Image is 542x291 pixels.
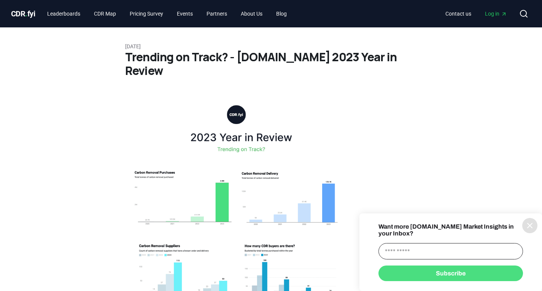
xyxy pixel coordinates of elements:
[25,9,27,18] span: .
[200,7,233,21] a: Partners
[439,7,513,21] nav: Main
[125,43,417,50] p: [DATE]
[41,7,86,21] a: Leaderboards
[235,7,269,21] a: About Us
[171,7,199,21] a: Events
[88,7,122,21] a: CDR Map
[41,7,293,21] nav: Main
[124,7,169,21] a: Pricing Survey
[479,7,513,21] a: Log in
[125,50,417,78] h1: Trending on Track? - [DOMAIN_NAME] 2023 Year in Review
[439,7,477,21] a: Contact us
[485,10,507,17] span: Log in
[11,8,35,19] a: CDR.fyi
[11,9,35,18] span: CDR fyi
[270,7,293,21] a: Blog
